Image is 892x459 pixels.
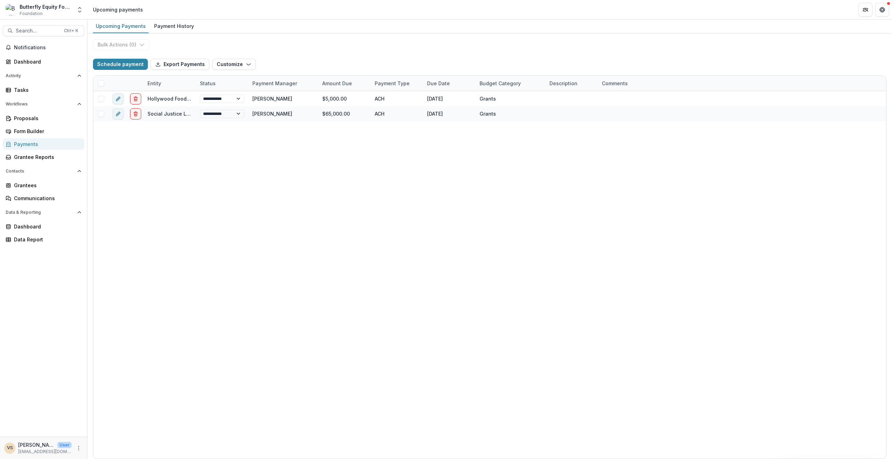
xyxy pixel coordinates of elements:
p: User [57,442,72,448]
button: delete [130,108,141,119]
div: Amount Due [318,76,371,91]
span: Workflows [6,102,74,107]
button: delete [130,93,141,104]
button: Open Workflows [3,99,84,110]
button: Customize [212,59,256,70]
a: Data Report [3,234,84,245]
div: Comments [598,80,632,87]
div: Description [545,76,598,91]
a: Grantee Reports [3,151,84,163]
img: Butterfly Equity Foundation [6,4,17,15]
button: Export Payments [151,59,209,70]
div: Data Report [14,236,79,243]
a: Social Justice Learning Institute [148,111,227,117]
div: Entity [143,76,196,91]
span: Data & Reporting [6,210,74,215]
button: Partners [858,3,872,17]
div: Payment Manager [248,80,301,87]
button: Open entity switcher [75,3,85,17]
div: Status [196,76,248,91]
div: Payments [14,140,79,148]
div: Comments [598,76,650,91]
button: edit [113,93,124,104]
button: More [74,444,83,452]
div: ACH [371,91,423,106]
div: Payment Manager [248,76,318,91]
a: Upcoming Payments [93,20,149,33]
div: $5,000.00 [318,91,371,106]
div: Communications [14,195,79,202]
a: Dashboard [3,221,84,232]
div: Description [545,80,582,87]
div: [PERSON_NAME] [252,95,292,102]
div: Proposals [14,115,79,122]
div: Tasks [14,86,79,94]
div: ACH [371,106,423,121]
a: Payment History [151,20,197,33]
div: Status [196,80,220,87]
div: Amount Due [318,80,356,87]
div: [PERSON_NAME] [252,110,292,117]
p: [PERSON_NAME] [18,441,55,449]
p: [EMAIL_ADDRESS][DOMAIN_NAME] [18,449,72,455]
div: Payment History [151,21,197,31]
div: [DATE] [423,91,475,106]
div: Payment Type [371,80,414,87]
span: Contacts [6,169,74,174]
div: Due Date [423,76,475,91]
a: Grantees [3,180,84,191]
div: Budget Category [475,80,525,87]
div: Budget Category [475,76,545,91]
a: Form Builder [3,125,84,137]
div: Dashboard [14,58,79,65]
div: $65,000.00 [318,106,371,121]
div: Payment Type [371,76,423,91]
a: Proposals [3,112,84,124]
div: Upcoming Payments [93,21,149,31]
a: Dashboard [3,56,84,67]
span: Notifications [14,45,81,51]
button: Bulk Actions (0) [93,39,149,50]
button: Open Contacts [3,166,84,177]
button: Open Activity [3,70,84,81]
a: Tasks [3,84,84,96]
div: Vannesa Santos [7,446,13,450]
div: Form Builder [14,127,79,135]
a: Payments [3,138,84,150]
nav: breadcrumb [90,5,146,15]
span: Activity [6,73,74,78]
div: Grantee Reports [14,153,79,161]
div: Due Date [423,80,454,87]
button: Open Data & Reporting [3,207,84,218]
div: Grantees [14,182,79,189]
div: Upcoming payments [93,6,143,13]
div: Ctrl + K [63,27,80,35]
div: Butterfly Equity Foundation [20,3,72,10]
div: Dashboard [14,223,79,230]
button: Notifications [3,42,84,53]
span: Search... [16,28,60,34]
div: Grants [480,95,496,102]
div: [DATE] [423,106,475,121]
button: Get Help [875,3,889,17]
a: Communications [3,192,84,204]
button: Search... [3,25,84,36]
span: Foundation [20,10,43,17]
a: Hollywood Food Coalition [148,96,210,102]
div: Grants [480,110,496,117]
div: Entity [143,80,165,87]
button: Schedule payment [93,59,148,70]
button: edit [113,108,124,119]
